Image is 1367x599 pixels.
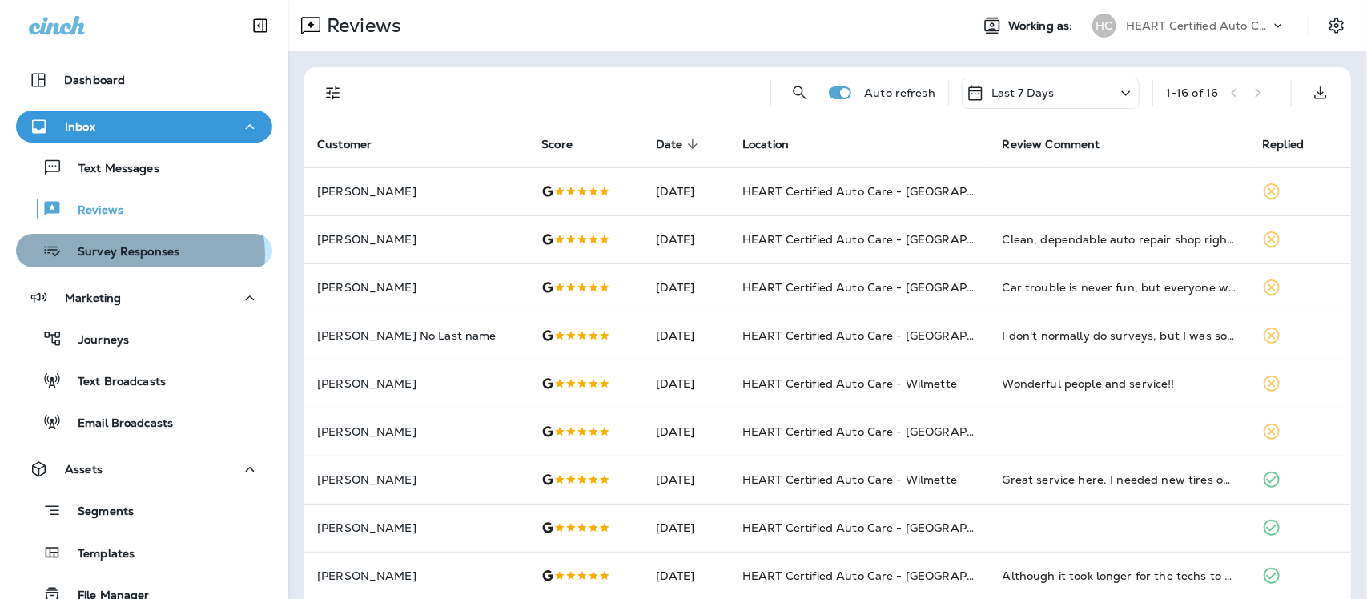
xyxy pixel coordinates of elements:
[1003,137,1121,151] span: Review Comment
[1008,19,1076,33] span: Working as:
[62,203,123,219] p: Reviews
[16,453,272,485] button: Assets
[742,138,789,151] span: Location
[643,504,730,552] td: [DATE]
[16,282,272,314] button: Marketing
[643,312,730,360] td: [DATE]
[784,77,816,109] button: Search Reviews
[317,185,516,198] p: [PERSON_NAME]
[16,234,272,267] button: Survey Responses
[317,281,516,294] p: [PERSON_NAME]
[62,375,166,390] p: Text Broadcasts
[1092,14,1116,38] div: HC
[742,184,1030,199] span: HEART Certified Auto Care - [GEOGRAPHIC_DATA]
[656,137,704,151] span: Date
[1003,231,1237,247] div: Clean, dependable auto repair shop right in our neighborhood. They sent me a text listing what ne...
[317,473,516,486] p: [PERSON_NAME]
[62,333,129,348] p: Journeys
[742,280,1030,295] span: HEART Certified Auto Care - [GEOGRAPHIC_DATA]
[65,120,95,133] p: Inbox
[742,137,810,151] span: Location
[317,425,516,438] p: [PERSON_NAME]
[742,376,957,391] span: HEART Certified Auto Care - Wilmette
[643,167,730,215] td: [DATE]
[1003,472,1237,488] div: Great service here. I needed new tires on my car with a quick turnaround and they got it done. Wi...
[317,77,349,109] button: Filters
[16,151,272,184] button: Text Messages
[1305,77,1337,109] button: Export as CSV
[317,233,516,246] p: [PERSON_NAME]
[1126,19,1270,32] p: HEART Certified Auto Care
[1003,138,1100,151] span: Review Comment
[643,263,730,312] td: [DATE]
[656,138,683,151] span: Date
[62,416,173,432] p: Email Broadcasts
[62,547,135,562] p: Templates
[317,377,516,390] p: [PERSON_NAME]
[65,463,103,476] p: Assets
[317,137,392,151] span: Customer
[238,10,283,42] button: Collapse Sidebar
[864,86,935,99] p: Auto refresh
[320,14,401,38] p: Reviews
[1003,376,1237,392] div: Wonderful people and service!!
[317,521,516,534] p: [PERSON_NAME]
[1322,11,1351,40] button: Settings
[742,328,1030,343] span: HEART Certified Auto Care - [GEOGRAPHIC_DATA]
[742,232,1030,247] span: HEART Certified Auto Care - [GEOGRAPHIC_DATA]
[16,64,272,96] button: Dashboard
[16,322,272,356] button: Journeys
[742,472,957,487] span: HEART Certified Auto Care - Wilmette
[643,360,730,408] td: [DATE]
[317,138,372,151] span: Customer
[1003,568,1237,584] div: Although it took longer for the techs to diagnose the problem, the repair work fixed the problem....
[541,138,573,151] span: Score
[16,111,272,143] button: Inbox
[16,192,272,226] button: Reviews
[742,521,1030,535] span: HEART Certified Auto Care - [GEOGRAPHIC_DATA]
[16,364,272,397] button: Text Broadcasts
[991,86,1055,99] p: Last 7 Days
[643,215,730,263] td: [DATE]
[16,536,272,569] button: Templates
[742,569,1030,583] span: HEART Certified Auto Care - [GEOGRAPHIC_DATA]
[1166,86,1218,99] div: 1 - 16 of 16
[541,137,593,151] span: Score
[643,408,730,456] td: [DATE]
[1003,328,1237,344] div: I don't normally do surveys, but I was so impressed by the customer service that I am making an e...
[16,405,272,439] button: Email Broadcasts
[64,74,125,86] p: Dashboard
[16,493,272,528] button: Segments
[1003,279,1237,295] div: Car trouble is never fun, but everyone was so kind and helpful. They explained all the issues tho...
[643,456,730,504] td: [DATE]
[742,424,1030,439] span: HEART Certified Auto Care - [GEOGRAPHIC_DATA]
[62,162,159,177] p: Text Messages
[317,329,516,342] p: [PERSON_NAME] No Last name
[65,291,121,304] p: Marketing
[1262,137,1325,151] span: Replied
[62,505,134,521] p: Segments
[1262,138,1304,151] span: Replied
[62,245,179,260] p: Survey Responses
[317,569,516,582] p: [PERSON_NAME]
